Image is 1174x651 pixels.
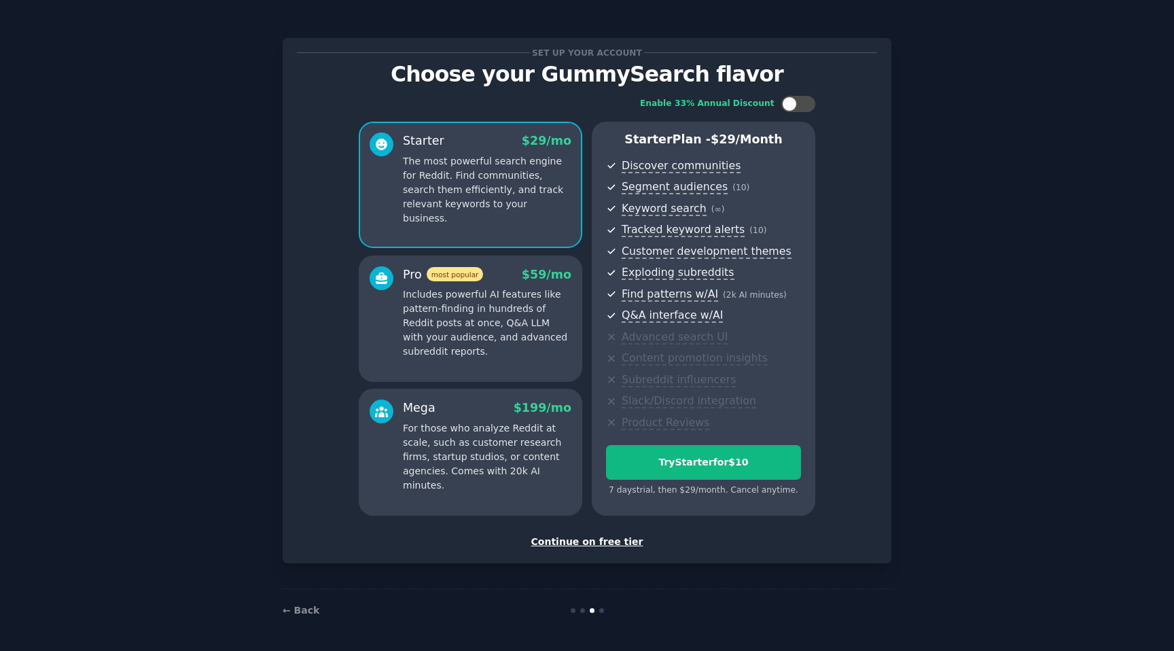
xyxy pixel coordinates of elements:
span: Discover communities [622,159,741,173]
div: Enable 33% Annual Discount [640,98,775,110]
p: For those who analyze Reddit at scale, such as customer research firms, startup studios, or conte... [403,421,571,493]
p: Starter Plan - [606,131,801,148]
span: Exploding subreddits [622,266,734,280]
div: Try Starter for $10 [607,455,800,470]
div: Pro [403,266,483,283]
span: Set up your account [530,46,645,60]
a: ← Back [283,605,319,616]
p: The most powerful search engine for Reddit. Find communities, search them efficiently, and track ... [403,154,571,226]
span: Find patterns w/AI [622,287,718,302]
span: Segment audiences [622,180,728,194]
span: Q&A interface w/AI [622,309,723,323]
span: Subreddit influencers [622,373,736,387]
span: ( 10 ) [732,183,749,192]
div: Mega [403,400,435,417]
span: $ 59 /mo [522,268,571,281]
span: Tracked keyword alerts [622,223,745,237]
span: ( 10 ) [749,226,766,235]
div: Starter [403,133,444,149]
span: ( ∞ ) [711,205,725,214]
span: $ 199 /mo [514,401,571,415]
span: Product Reviews [622,416,709,430]
span: Slack/Discord integration [622,394,756,408]
span: Advanced search UI [622,330,728,345]
span: Customer development themes [622,245,791,259]
span: most popular [427,267,484,281]
span: $ 29 /month [711,133,783,146]
span: $ 29 /mo [522,134,571,147]
span: ( 2k AI minutes ) [723,290,787,300]
button: TryStarterfor$10 [606,445,801,480]
span: Content promotion insights [622,351,768,366]
p: Choose your GummySearch flavor [297,63,877,86]
div: 7 days trial, then $ 29 /month . Cancel anytime. [606,485,801,497]
div: Continue on free tier [297,535,877,549]
p: Includes powerful AI features like pattern-finding in hundreds of Reddit posts at once, Q&A LLM w... [403,287,571,359]
span: Keyword search [622,202,707,216]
